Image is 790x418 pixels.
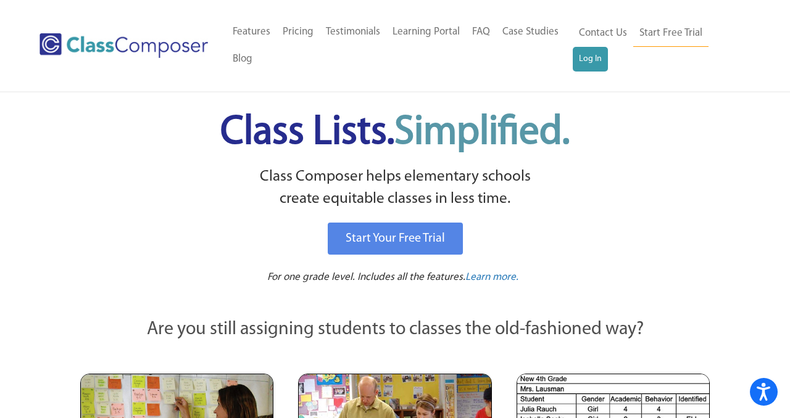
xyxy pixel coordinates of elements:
nav: Header Menu [227,18,573,73]
span: Start Your Free Trial [346,232,445,245]
a: Learning Portal [386,18,466,46]
a: Start Your Free Trial [328,223,463,255]
a: Pricing [276,18,320,46]
a: Log In [573,47,608,72]
span: Class Lists. [220,113,570,153]
span: Learn more. [465,272,518,282]
a: Blog [227,46,259,73]
span: Simplified. [394,113,570,153]
nav: Header Menu [573,20,741,72]
a: Start Free Trial [633,20,709,47]
img: Class Composer [39,33,208,58]
a: Features [227,18,276,46]
a: Learn more. [465,270,518,285]
span: For one grade level. Includes all the features. [267,272,465,282]
a: Contact Us [573,20,633,47]
a: Testimonials [320,18,386,46]
p: Class Composer helps elementary schools create equitable classes in less time. [78,166,712,211]
a: FAQ [466,18,496,46]
p: Are you still assigning students to classes the old-fashioned way? [80,316,710,343]
a: Case Studies [496,18,565,46]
